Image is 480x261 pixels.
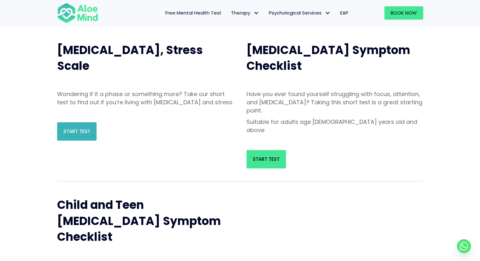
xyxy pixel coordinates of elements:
span: EAP [340,9,348,16]
span: Book Now [391,9,417,16]
span: [MEDICAL_DATA], Stress Scale [57,42,203,74]
a: TherapyTherapy: submenu [226,6,264,20]
a: Start Test [246,150,286,168]
a: Start Test [57,122,97,141]
span: Psychological Services [269,9,331,16]
span: Free Mental Health Test [165,9,222,16]
p: Wondering if it a phase or something more? Take our short test to find out if you’re living with ... [57,90,234,106]
p: Suitable for adults age [DEMOGRAPHIC_DATA] years old and above [246,118,423,134]
span: Psychological Services: submenu [323,9,332,18]
span: Start Test [253,156,280,162]
a: Book Now [384,6,423,20]
span: Therapy [231,9,259,16]
img: Aloe mind Logo [57,3,98,23]
nav: Menu [106,6,353,20]
a: Psychological ServicesPsychological Services: submenu [264,6,335,20]
p: Have you ever found yourself struggling with focus, attention, and [MEDICAL_DATA]? Taking this sh... [246,90,423,115]
a: EAP [335,6,353,20]
span: [MEDICAL_DATA] Symptom Checklist [246,42,410,74]
a: Free Mental Health Test [161,6,226,20]
span: Child and Teen [MEDICAL_DATA] Symptom Checklist [57,197,221,245]
span: Start Test [63,128,90,135]
span: Therapy: submenu [252,9,261,18]
a: Whatsapp [457,239,471,253]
